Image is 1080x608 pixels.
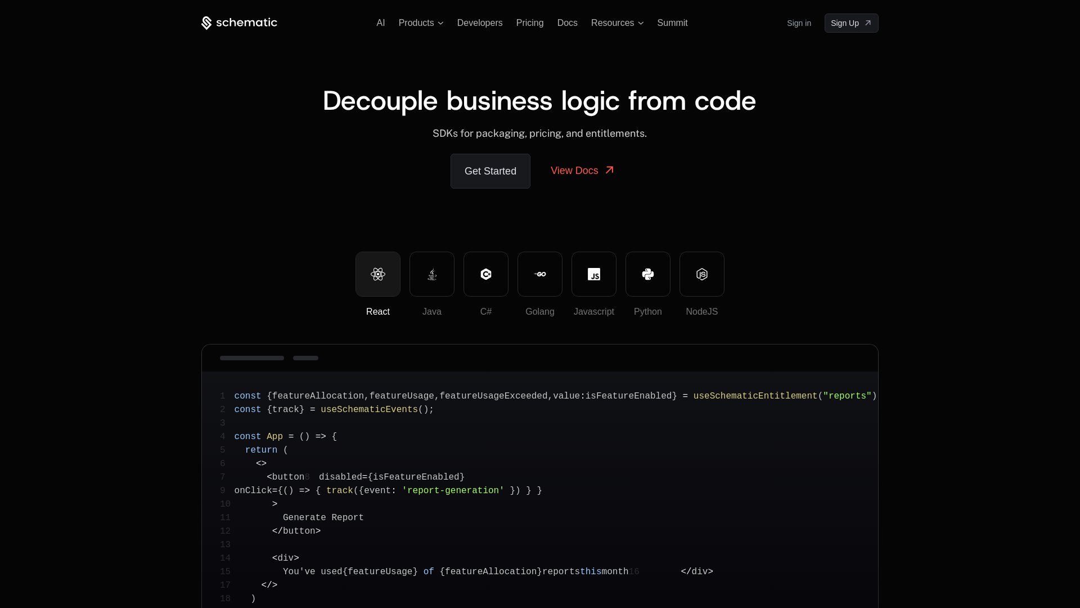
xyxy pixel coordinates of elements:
span: Report [331,513,364,523]
span: Products [399,18,434,28]
span: return [245,445,278,455]
span: App [267,432,283,442]
span: ( [299,432,305,442]
span: 13 [220,538,240,552]
span: 3 [220,417,235,430]
span: < [681,567,686,577]
span: = [362,472,368,482]
span: Resources [591,18,634,28]
span: 16 [629,565,649,579]
span: } [537,567,542,577]
a: Docs [557,18,578,28]
span: { [332,432,337,442]
span: = [310,405,316,415]
span: } [299,405,305,415]
span: onClick [235,486,272,496]
span: 9 [220,484,235,498]
span: const [235,432,262,442]
button: React [355,252,400,297]
button: Python [625,252,670,297]
span: ) [304,432,310,442]
span: ( [818,391,823,401]
span: { [267,405,272,415]
a: Get Started [451,154,530,189]
span: { [359,486,364,496]
span: 18 [220,592,240,606]
button: NodeJS [679,252,724,297]
div: Python [626,305,670,319]
span: > [316,526,321,537]
span: 5 [220,444,235,457]
span: div [277,553,294,564]
span: ( [353,486,359,496]
span: { [367,472,373,482]
span: track [272,405,299,415]
button: C# [463,252,508,297]
span: const [235,405,262,415]
span: ) [250,594,256,604]
span: You [283,567,299,577]
span: < [256,459,262,469]
div: Golang [518,305,562,319]
span: useSchematicEntitlement [694,391,818,401]
span: featureUsageExceeded [440,391,548,401]
span: ; [877,391,883,401]
span: SDKs for packaging, pricing, and entitlements. [433,127,647,139]
span: 15 [220,565,240,579]
span: div [692,567,708,577]
a: Developers [457,18,503,28]
span: ) [872,391,877,401]
span: } [537,486,542,496]
span: useSchematicEvents [321,405,418,415]
span: => [316,432,326,442]
a: [object Object] [825,14,879,33]
span: "reports" [823,391,871,401]
span: featureAllocation [445,567,537,577]
span: featureAllocation [272,391,364,401]
span: Generate [283,513,326,523]
span: / [277,526,283,537]
span: const [235,391,262,401]
span: 7 [220,471,235,484]
span: / [686,567,692,577]
span: : [391,486,397,496]
span: < [272,553,278,564]
span: ) [289,486,294,496]
span: 'report-generation' [402,486,504,496]
a: View Docs [537,154,629,187]
div: React [356,305,400,319]
span: 1 [220,390,235,403]
span: ( [283,486,289,496]
span: Decouple business logic from code [323,82,757,118]
a: Summit [658,18,688,28]
span: : [580,391,586,401]
span: } [460,472,465,482]
span: 6 [220,457,235,471]
span: , [548,391,553,401]
span: ) [515,486,521,496]
span: = [272,486,278,496]
span: < [267,472,272,482]
span: < [272,526,278,537]
span: featureUsage [348,567,412,577]
span: 10 [220,498,240,511]
span: ) [424,405,429,415]
div: C# [464,305,508,319]
span: , [364,391,370,401]
span: button [283,526,316,537]
span: ( [418,405,424,415]
span: > [708,567,713,577]
a: Pricing [516,18,544,28]
span: 17 [220,579,240,592]
span: < [262,580,267,591]
span: AI [377,18,385,28]
span: > [272,580,278,591]
span: { [267,391,272,401]
span: reports [542,567,580,577]
span: > [262,459,267,469]
div: NodeJS [680,305,724,319]
span: disabled [319,472,362,482]
span: => [299,486,310,496]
